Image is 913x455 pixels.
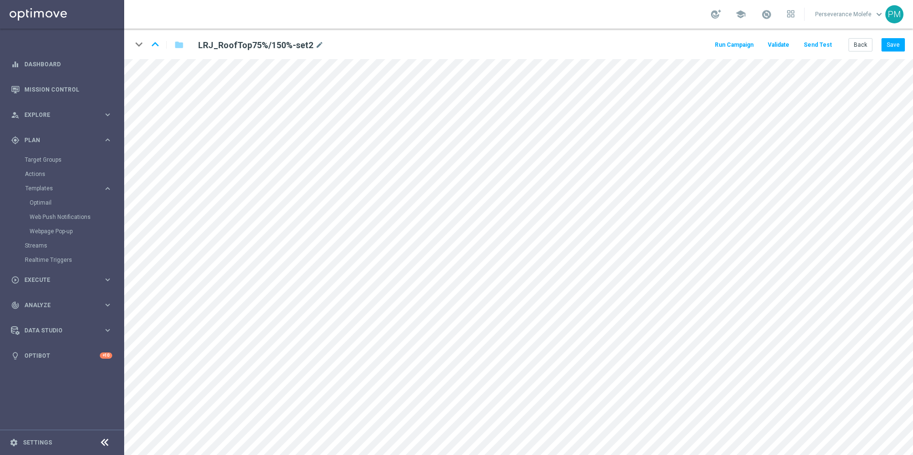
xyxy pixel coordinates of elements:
button: Run Campaign [713,39,755,52]
i: mode_edit [315,40,324,51]
button: equalizer Dashboard [11,61,113,68]
div: PM [885,5,903,23]
button: track_changes Analyze keyboard_arrow_right [11,301,113,309]
div: Streams [25,238,123,253]
a: Actions [25,170,99,178]
i: play_circle_outline [11,276,20,284]
span: Execute [24,277,103,283]
span: Analyze [24,302,103,308]
span: Plan [24,137,103,143]
i: equalizer [11,60,20,69]
a: Optibot [24,343,100,368]
div: Plan [11,136,103,145]
a: Streams [25,242,99,249]
button: Back [849,38,872,52]
button: Send Test [802,39,833,52]
i: keyboard_arrow_right [103,184,112,193]
i: gps_fixed [11,136,20,145]
span: keyboard_arrow_down [874,9,884,20]
div: +10 [100,352,112,359]
i: keyboard_arrow_right [103,300,112,310]
a: Settings [23,440,52,445]
div: Data Studio [11,326,103,335]
button: Validate [766,39,791,52]
a: Target Groups [25,156,99,164]
span: school [735,9,746,20]
i: folder [174,39,184,51]
div: Dashboard [11,52,112,77]
span: Data Studio [24,328,103,333]
button: play_circle_outline Execute keyboard_arrow_right [11,276,113,284]
i: person_search [11,111,20,119]
i: keyboard_arrow_right [103,275,112,284]
div: Realtime Triggers [25,253,123,267]
span: Explore [24,112,103,118]
div: Mission Control [11,77,112,102]
i: keyboard_arrow_up [148,37,162,52]
div: Web Push Notifications [30,210,123,224]
div: Analyze [11,301,103,310]
div: Optibot [11,343,112,368]
div: Actions [25,167,123,181]
a: Mission Control [24,77,112,102]
i: settings [10,438,18,447]
a: Realtime Triggers [25,256,99,264]
h2: LRJ_RoofTop75%/150%-set2 [198,40,313,51]
button: Data Studio keyboard_arrow_right [11,327,113,334]
i: track_changes [11,301,20,310]
span: Validate [768,41,789,48]
a: Web Push Notifications [30,213,99,221]
div: Templates [25,186,103,191]
div: Templates [25,181,123,238]
div: Explore [11,111,103,119]
a: Webpage Pop-up [30,227,99,235]
button: lightbulb Optibot +10 [11,352,113,360]
div: Execute [11,276,103,284]
span: Templates [25,186,94,191]
button: person_search Explore keyboard_arrow_right [11,111,113,119]
div: Webpage Pop-up [30,224,123,238]
a: Perseverance Molefekeyboard_arrow_down [814,7,885,21]
a: Dashboard [24,52,112,77]
i: lightbulb [11,352,20,360]
button: Mission Control [11,86,113,93]
a: Optimail [30,199,99,207]
div: Optimail [30,196,123,210]
button: Save [881,38,905,52]
i: keyboard_arrow_right [103,110,112,119]
button: folder [173,37,185,52]
i: keyboard_arrow_right [103,326,112,335]
button: Templates keyboard_arrow_right [25,185,113,192]
i: keyboard_arrow_right [103,135,112,145]
button: gps_fixed Plan keyboard_arrow_right [11,136,113,144]
div: Target Groups [25,153,123,167]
